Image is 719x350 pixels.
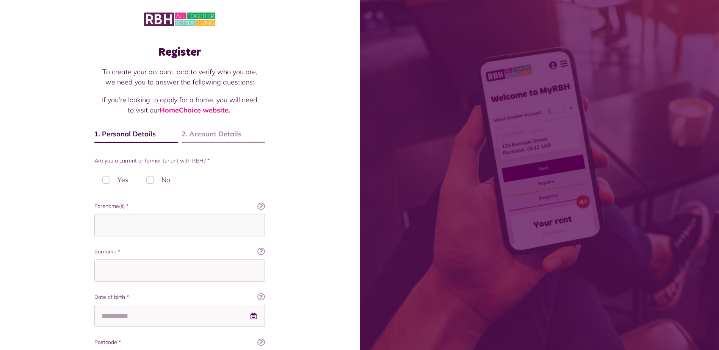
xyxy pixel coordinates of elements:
[94,157,265,165] label: Are you a current or former tenant with RBH? *
[160,106,230,114] a: HomeChoice website.
[138,169,178,191] label: No
[94,45,265,59] h1: Register
[94,202,265,210] label: Forename(s) *
[94,338,265,346] label: Postcode *
[144,11,215,27] img: MyRBH
[94,169,136,191] label: Yes
[94,293,265,301] label: Date of birth *
[182,129,265,143] span: 2. Account Details
[94,248,265,256] label: Surname *
[94,129,178,143] span: 1. Personal Details
[102,95,257,115] p: If you're looking to apply for a home, you will need to visit our
[102,67,257,87] p: To create your account, and to verify who you are, we need you to answer the following questions:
